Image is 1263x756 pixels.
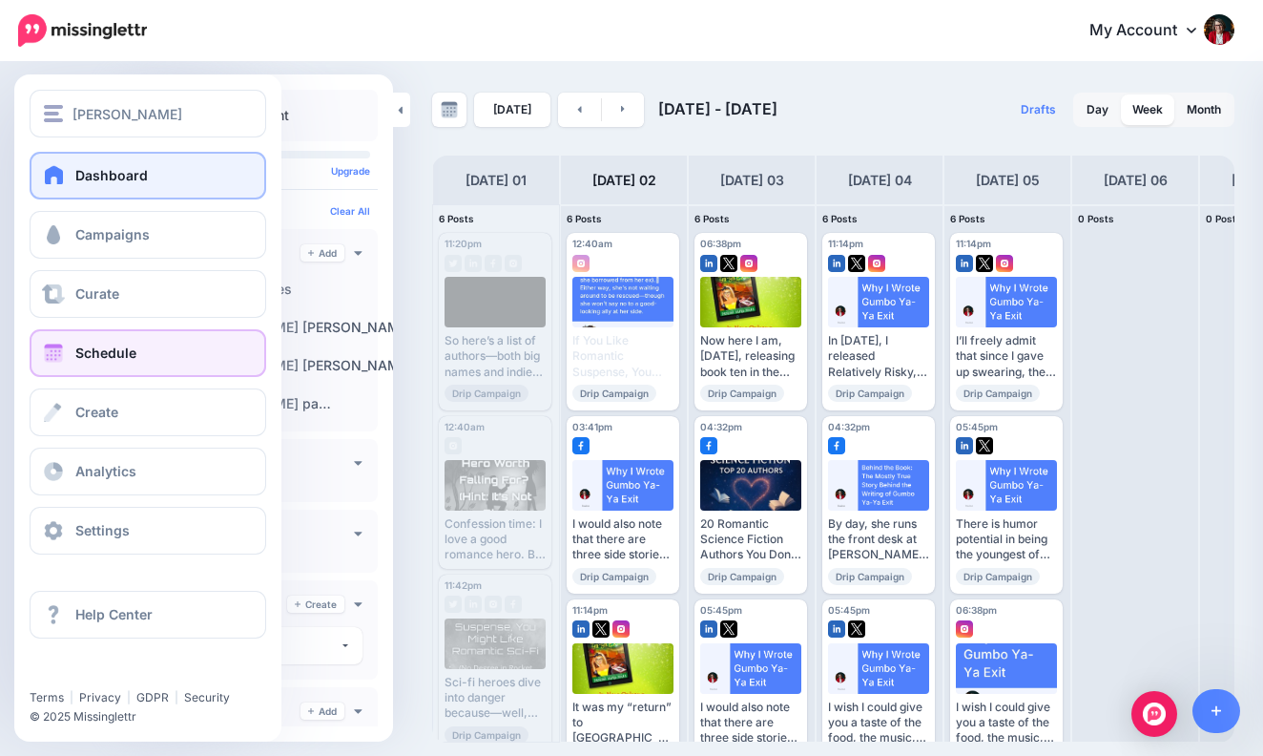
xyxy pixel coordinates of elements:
div: I’ll freely admit that since I gave up swearing, the language in my books has gotten better, too.... [956,333,1057,380]
a: Settings [30,507,266,555]
a: Campaigns [30,211,266,259]
a: Analytics [30,448,266,495]
img: twitter-square.png [592,620,610,638]
a: Week [1121,94,1174,125]
img: facebook-grey-square.png [505,596,522,613]
img: instagram-square.png [572,255,590,272]
a: Security [184,690,230,704]
span: 12:40am [445,421,485,432]
label: [PERSON_NAME] [PERSON_NAME]… [162,319,424,338]
span: Drip Campaign [572,385,656,402]
img: linkedin-square.png [956,255,973,272]
span: [DATE] - [DATE] [658,99,777,118]
span: Analytics [75,463,136,479]
img: linkedin-square.png [700,620,717,638]
div: So here’s a list of authors—both big names and indie darlings—who are worth exploring if you love... [445,333,546,380]
iframe: Twitter Follow Button [30,662,177,682]
h4: [DATE] 01 [466,169,527,192]
a: Help Center [30,591,266,639]
div: Open Intercom Messenger [1131,691,1177,737]
span: 6 Posts [694,213,730,224]
span: 11:20pm [445,238,482,249]
a: Month [1175,94,1232,125]
img: twitter-square.png [720,620,737,638]
img: Missinglettr [18,14,147,47]
div: There is humor potential in being the youngest of thirteen, before I even got to her problem in t... [956,516,1057,563]
h4: [DATE] 02 [592,169,656,192]
div: In [DATE], I released Relatively Risky, the first book in my Big Uneasy series. Read more 👉 [URL]... [828,333,929,380]
span: 11:42pm [445,579,482,591]
span: Help Center [75,606,153,622]
img: instagram-square.png [612,620,630,638]
img: linkedin-grey-square.png [465,596,482,613]
span: 0 Posts [1078,213,1114,224]
img: twitter-square.png [848,255,865,272]
span: Curate [75,285,119,302]
img: instagram-square.png [956,620,973,638]
img: twitter-grey-square.png [445,255,462,272]
a: Privacy [79,690,121,704]
span: 11:14pm [828,238,863,249]
div: If You Like Romantic Suspense, You Might Like Romantic Sci-Fi ▸ [URL] #LoveRomanticSuspense #NoSc... [572,333,673,380]
div: Sci-fi heroes dive into danger because—well, sometimes the ship is literally exploding. Read more... [445,675,546,722]
img: instagram-square.png [740,255,757,272]
span: Drip Campaign [956,385,1040,402]
span: 04:32pm [700,421,742,432]
span: Drip Campaign [828,568,912,585]
img: calendar-grey-darker.png [441,101,458,118]
img: instagram-grey-square.png [485,596,502,613]
span: [PERSON_NAME] [72,103,182,125]
div: I would also note that there are three side stories in the series: Family Treed, The Family Way, ... [700,700,801,746]
span: Drip Campaign [956,568,1040,585]
a: Clear All [330,205,370,217]
img: twitter-square.png [976,255,993,272]
span: Schedule [75,345,136,361]
span: 06:38pm [956,604,997,616]
img: instagram-grey-square.png [505,255,522,272]
span: 6 Posts [439,213,474,224]
span: | [127,690,131,704]
h4: [DATE] 06 [1104,169,1168,192]
a: Schedule [30,329,266,377]
span: Settings [75,522,130,538]
span: 6 Posts [567,213,602,224]
span: 11:14pm [572,604,608,616]
span: | [70,690,73,704]
img: linkedin-square.png [956,437,973,454]
img: twitter-grey-square.png [445,596,462,613]
a: Create [287,596,344,613]
a: GDPR [136,690,169,704]
span: 04:32pm [828,421,870,432]
div: Confession time: I love a good romance hero. But let’s be real—“six-pack abs” don’t exactly carry... [445,516,546,563]
span: 03:41pm [572,421,612,432]
a: Add [300,703,344,720]
a: Add [300,244,344,262]
span: Drip Campaign [445,726,528,744]
a: [DATE] [474,93,550,127]
span: Drip Campaign [572,568,656,585]
img: facebook-square.png [700,437,717,454]
a: Drafts [1009,93,1067,127]
img: menu.png [44,105,63,122]
img: linkedin-square.png [572,620,590,638]
a: Dashboard [30,152,266,199]
span: 05:45pm [828,604,870,616]
img: linkedin-square.png [828,620,845,638]
a: Upgrade [331,165,370,177]
img: twitter-square.png [848,620,865,638]
span: Drip Campaign [700,568,784,585]
img: facebook-grey-square.png [485,255,502,272]
span: Drip Campaign [828,385,912,402]
img: facebook-square.png [828,437,845,454]
div: I would also note that there are three side stories in the series: Family Treed, The Family Way, ... [572,516,673,563]
div: I wish I could give you a taste of the food, the music, and the joie de vivre that is [GEOGRAPHIC... [828,700,929,746]
img: linkedin-grey-square.png [465,255,482,272]
h4: [DATE] 04 [848,169,912,192]
img: instagram-square.png [996,255,1013,272]
span: 06:38pm [700,238,741,249]
span: Drip Campaign [445,385,528,402]
h4: [DATE] 05 [976,169,1040,192]
span: Drafts [1021,104,1056,115]
a: Terms [30,690,64,704]
a: Create [30,388,266,436]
